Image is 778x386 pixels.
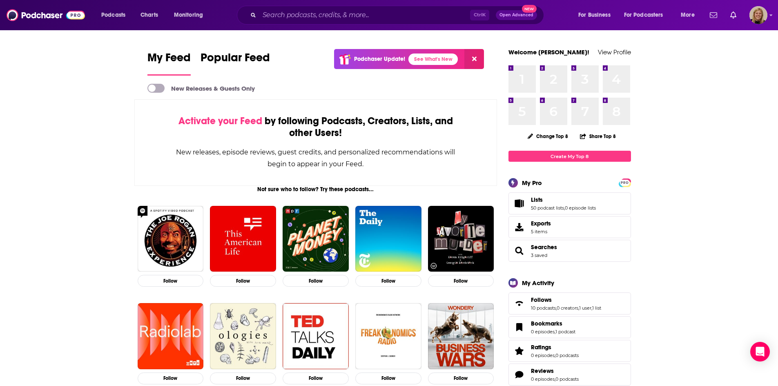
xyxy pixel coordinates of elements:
a: Reviews [511,369,528,380]
button: Follow [428,275,494,287]
a: 0 podcasts [555,353,579,358]
span: Reviews [508,364,631,386]
button: open menu [573,9,621,22]
button: open menu [96,9,136,22]
div: New releases, episode reviews, guest credits, and personalized recommendations will begin to appe... [176,146,456,170]
div: Open Intercom Messenger [750,342,770,361]
a: Searches [531,243,557,251]
span: More [681,9,695,21]
a: Charts [135,9,163,22]
a: Bookmarks [511,321,528,333]
a: 0 podcasts [555,376,579,382]
a: Ratings [511,345,528,357]
a: 50 podcast lists [531,205,564,211]
div: by following Podcasts, Creators, Lists, and other Users! [176,115,456,139]
span: , [578,305,579,311]
span: , [555,329,555,335]
a: Ratings [531,344,579,351]
a: Reviews [531,367,579,375]
button: Follow [355,373,421,384]
a: 0 episodes [531,376,555,382]
a: My Feed [147,51,191,76]
a: Lists [511,198,528,209]
a: 0 creators [557,305,578,311]
button: Follow [283,373,349,384]
p: Podchaser Update! [354,56,405,62]
img: Ologies with Alie Ward [210,303,276,369]
span: Searches [508,240,631,262]
span: Ratings [508,340,631,362]
span: , [564,205,565,211]
button: Follow [138,373,204,384]
span: Exports [531,220,551,227]
span: Ratings [531,344,551,351]
a: 1 user [579,305,591,311]
a: 1 list [592,305,601,311]
img: Business Wars [428,303,494,369]
button: Follow [283,275,349,287]
span: Exports [511,221,528,233]
button: Follow [210,275,276,287]
button: Follow [355,275,421,287]
button: Follow [138,275,204,287]
img: Freakonomics Radio [355,303,421,369]
a: 3 saved [531,252,547,258]
span: PRO [620,180,630,186]
a: Radiolab [138,303,204,369]
span: My Feed [147,51,191,69]
img: Podchaser - Follow, Share and Rate Podcasts [7,7,85,23]
input: Search podcasts, credits, & more... [259,9,470,22]
div: Search podcasts, credits, & more... [245,6,552,25]
a: Searches [511,245,528,257]
span: , [591,305,592,311]
span: Logged in as avansolkema [749,6,767,24]
a: Popular Feed [201,51,270,76]
a: The Daily [355,206,421,272]
img: The Joe Rogan Experience [138,206,204,272]
a: Bookmarks [531,320,575,327]
a: New Releases & Guests Only [147,84,255,93]
button: Show profile menu [749,6,767,24]
button: open menu [619,9,675,22]
span: , [555,376,555,382]
a: Exports [508,216,631,238]
a: 0 episode lists [565,205,596,211]
a: 1 podcast [555,329,575,335]
span: Reviews [531,367,554,375]
span: Follows [531,296,552,303]
span: Bookmarks [508,316,631,338]
button: Change Top 8 [523,131,573,141]
span: Activate your Feed [178,115,262,127]
div: My Pro [522,179,542,187]
button: open menu [675,9,705,22]
a: Welcome [PERSON_NAME]! [508,48,589,56]
span: Bookmarks [531,320,562,327]
a: 0 episodes [531,329,555,335]
img: TED Talks Daily [283,303,349,369]
a: 10 podcasts [531,305,556,311]
img: My Favorite Murder with Karen Kilgariff and Georgia Hardstark [428,206,494,272]
a: View Profile [598,48,631,56]
a: Show notifications dropdown [707,8,720,22]
button: Open AdvancedNew [496,10,537,20]
span: New [522,5,537,13]
button: Follow [428,373,494,384]
span: For Podcasters [624,9,663,21]
span: Lists [508,192,631,214]
a: PRO [620,179,630,185]
img: Planet Money [283,206,349,272]
img: This American Life [210,206,276,272]
a: Show notifications dropdown [727,8,740,22]
button: open menu [168,9,214,22]
a: 0 episodes [531,353,555,358]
